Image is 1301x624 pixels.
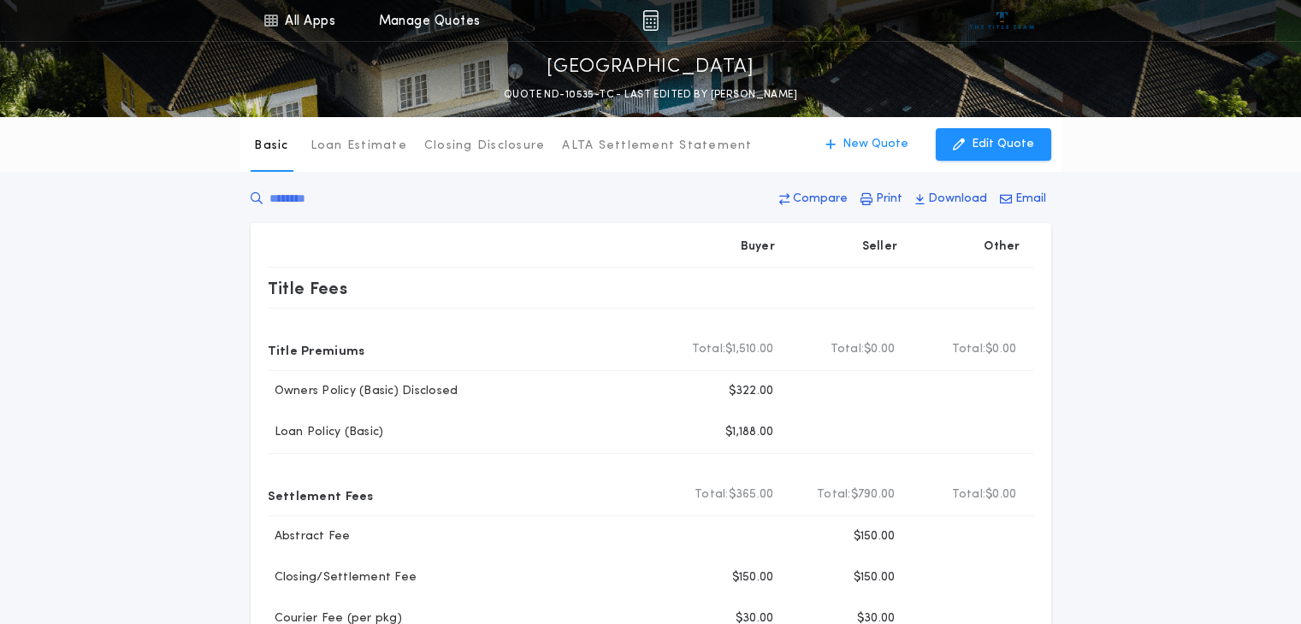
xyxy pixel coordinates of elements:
p: Closing/Settlement Fee [268,569,417,586]
p: Title Premiums [268,336,365,363]
p: $150.00 [854,569,896,586]
p: Email [1015,191,1046,208]
p: Closing Disclosure [424,138,546,155]
button: New Quote [808,128,925,161]
b: Total: [952,341,986,358]
p: [GEOGRAPHIC_DATA] [547,54,754,81]
span: $0.00 [985,486,1016,503]
p: Seller [862,238,898,256]
b: Total: [817,486,851,503]
b: Total: [692,341,726,358]
p: ALTA Settlement Statement [562,138,752,155]
p: $322.00 [729,383,774,400]
p: Other [984,238,1020,256]
b: Total: [695,486,729,503]
button: Download [910,184,992,215]
p: Print [876,191,902,208]
p: New Quote [843,136,908,153]
button: Edit Quote [936,128,1051,161]
p: Buyer [741,238,775,256]
p: Owners Policy (Basic) Disclosed [268,383,458,400]
img: img [642,10,659,31]
button: Compare [774,184,853,215]
b: Total: [831,341,865,358]
b: Total: [952,486,986,503]
p: Compare [793,191,848,208]
p: Loan Policy (Basic) [268,424,384,441]
span: $0.00 [985,341,1016,358]
span: $1,510.00 [725,341,773,358]
p: Settlement Fees [268,481,374,509]
p: Edit Quote [972,136,1034,153]
p: $150.00 [854,528,896,545]
button: Email [995,184,1051,215]
span: $365.00 [729,486,774,503]
p: QUOTE ND-10535-TC - LAST EDITED BY [PERSON_NAME] [504,86,797,103]
span: $790.00 [851,486,896,503]
button: Print [855,184,908,215]
span: $0.00 [864,341,895,358]
p: $1,188.00 [725,424,773,441]
img: vs-icon [970,12,1034,29]
p: $150.00 [732,569,774,586]
p: Basic [254,138,288,155]
p: Title Fees [268,274,348,302]
p: Abstract Fee [268,528,351,545]
p: Loan Estimate [310,138,407,155]
p: Download [928,191,987,208]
